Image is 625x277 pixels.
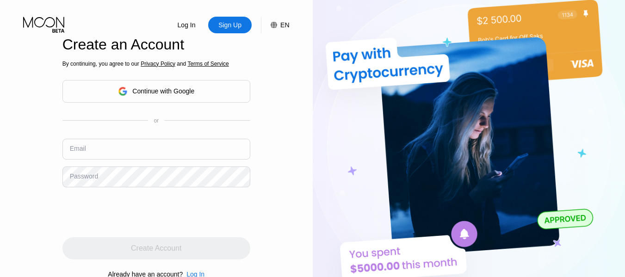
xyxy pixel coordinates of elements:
div: Continue with Google [132,87,194,95]
div: Create an Account [62,36,250,53]
span: Terms of Service [187,61,229,67]
div: Sign Up [217,20,242,30]
div: By continuing, you agree to our [62,61,250,67]
div: Password [70,172,98,180]
div: EN [280,21,289,29]
div: Log In [165,17,208,33]
span: and [175,61,188,67]
span: Privacy Policy [141,61,175,67]
div: Continue with Google [62,80,250,103]
div: Log In [177,20,197,30]
div: Sign Up [208,17,252,33]
iframe: reCAPTCHA [62,194,203,230]
div: EN [261,17,289,33]
div: or [154,117,159,124]
div: Email [70,145,86,152]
